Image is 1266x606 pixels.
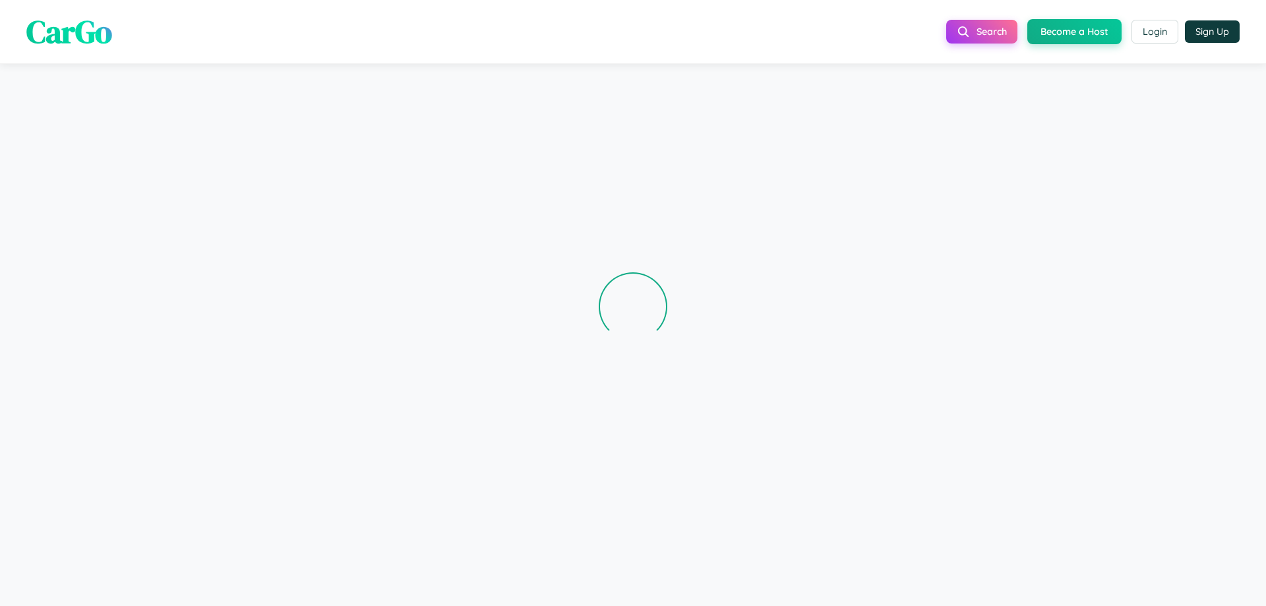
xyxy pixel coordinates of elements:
[1131,20,1178,44] button: Login
[1027,19,1122,44] button: Become a Host
[977,26,1007,38] span: Search
[26,10,112,53] span: CarGo
[1185,20,1240,43] button: Sign Up
[946,20,1017,44] button: Search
